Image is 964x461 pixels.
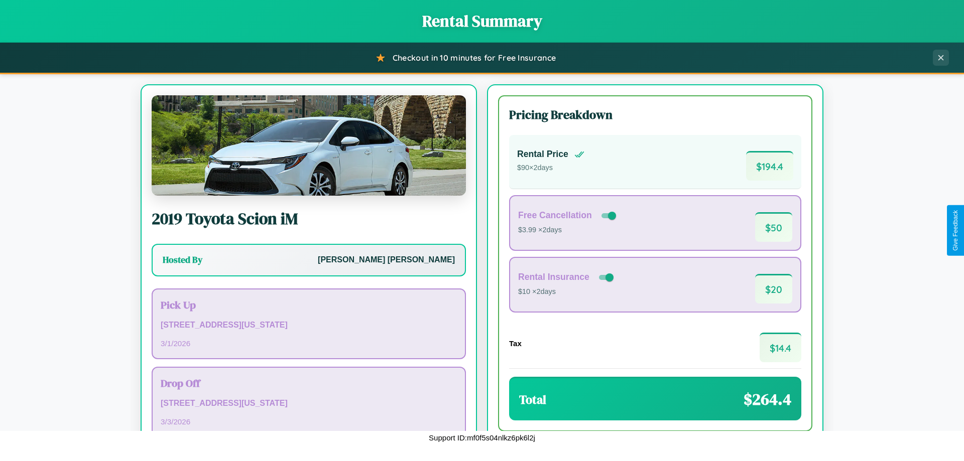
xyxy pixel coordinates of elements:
p: $ 90 × 2 days [517,162,584,175]
h3: Drop Off [161,376,457,390]
div: Give Feedback [952,210,959,251]
p: [STREET_ADDRESS][US_STATE] [161,396,457,411]
p: $10 × 2 days [518,285,616,298]
img: Toyota Scion iM [152,95,466,196]
span: Checkout in 10 minutes for Free Insurance [393,53,556,63]
h4: Tax [509,339,522,348]
p: Support ID: mf0f5s04nlkz6pk6l2j [429,431,535,444]
p: [STREET_ADDRESS][US_STATE] [161,318,457,333]
h3: Hosted By [163,254,202,266]
h4: Rental Price [517,149,568,160]
h2: 2019 Toyota Scion iM [152,208,466,230]
h3: Total [519,391,546,408]
span: $ 194.4 [746,151,793,181]
p: 3 / 1 / 2026 [161,337,457,350]
h3: Pick Up [161,297,457,312]
p: $3.99 × 2 days [518,224,618,237]
span: $ 50 [755,212,792,242]
h4: Free Cancellation [518,210,592,221]
h4: Rental Insurance [518,272,589,282]
span: $ 264.4 [744,388,791,410]
h1: Rental Summary [10,10,954,32]
p: 3 / 3 / 2026 [161,415,457,428]
h3: Pricing Breakdown [509,106,801,123]
span: $ 20 [755,274,792,303]
p: [PERSON_NAME] [PERSON_NAME] [318,253,455,267]
span: $ 14.4 [760,333,801,362]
